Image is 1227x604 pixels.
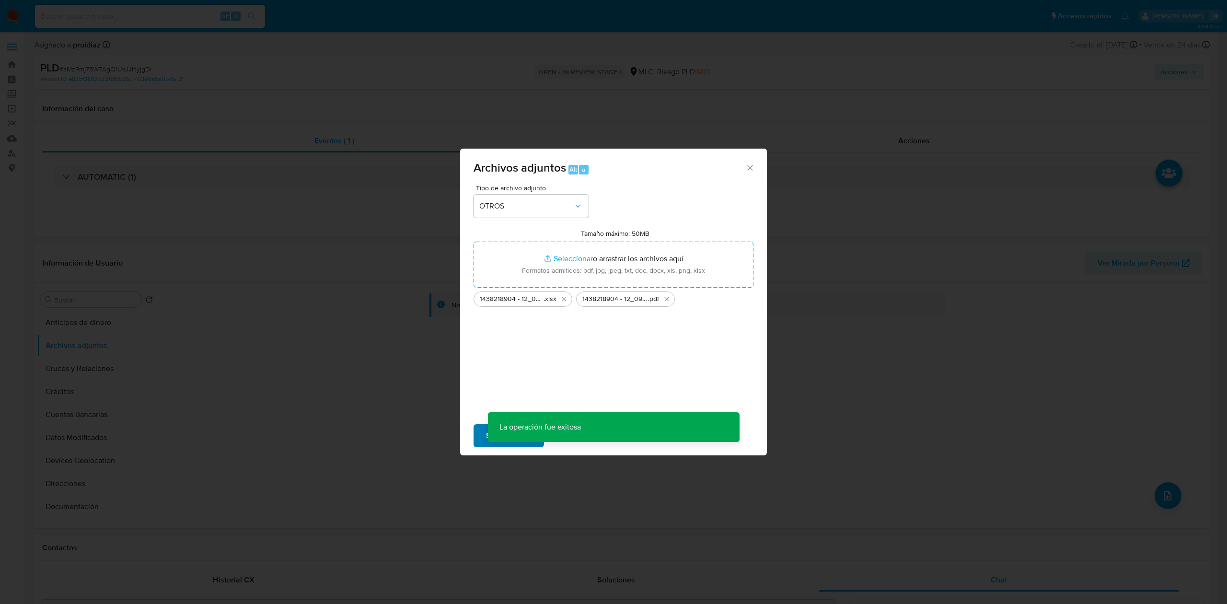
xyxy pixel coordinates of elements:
button: Eliminar 1438218904 - 12_09_2025.xlsx [558,293,570,305]
span: a [582,165,585,174]
ul: Archivos seleccionados [474,288,753,307]
label: Tamaño máximo: 50MB [581,229,649,238]
span: 1438218904 - 12_09_2025 [582,294,648,304]
button: Cerrar [745,163,754,172]
button: Eliminar 1438218904 - 12_09_2025.pdf [661,293,672,305]
span: Alt [569,165,577,174]
span: 1438218904 - 12_09_2025 [480,294,544,304]
button: Subir archivo [474,424,544,447]
span: OTROS [479,201,573,211]
span: .xlsx [544,294,556,304]
span: Subir archivo [486,425,532,446]
span: Cancelar [560,425,591,446]
span: Archivos adjuntos [474,159,566,176]
span: .pdf [648,294,659,304]
span: Tipo de archivo adjunto [476,185,591,191]
p: La operación fue exitosa [488,412,592,442]
button: OTROS [474,195,589,218]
